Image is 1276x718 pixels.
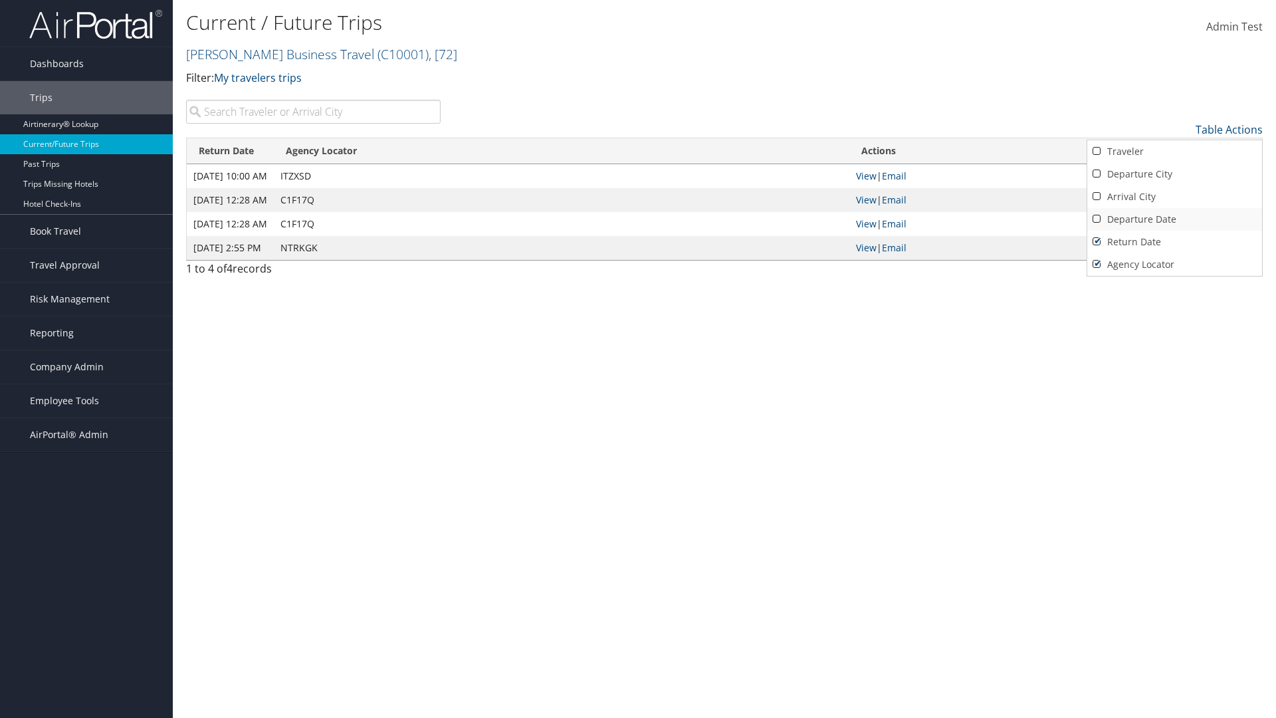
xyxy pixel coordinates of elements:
span: Employee Tools [30,384,99,418]
span: Risk Management [30,283,110,316]
a: Departure Date [1087,208,1262,231]
a: Agency Locator [1087,253,1262,276]
img: airportal-logo.png [29,9,162,40]
span: Company Admin [30,350,104,384]
a: Arrival City [1087,185,1262,208]
span: AirPortal® Admin [30,418,108,451]
span: Reporting [30,316,74,350]
span: Travel Approval [30,249,100,282]
span: Book Travel [30,215,81,248]
a: Return Date [1087,231,1262,253]
a: Traveler [1087,140,1262,163]
a: Departure City [1087,163,1262,185]
span: Dashboards [30,47,84,80]
span: Trips [30,81,53,114]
